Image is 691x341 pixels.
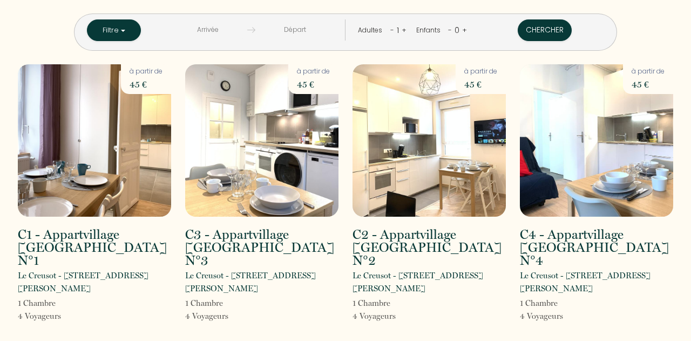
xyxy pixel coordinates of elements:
p: 4 Voyageur [185,310,228,323]
img: rental-image [520,64,673,217]
div: Adultes [358,25,386,36]
p: 45 € [632,77,665,92]
div: 1 [394,22,402,39]
p: à partir de [297,66,330,77]
img: rental-image [185,64,338,217]
p: Le Creusot - [STREET_ADDRESS][PERSON_NAME] [18,269,171,295]
p: 1 Chambre [353,297,396,310]
h2: C4 - Appartvillage [GEOGRAPHIC_DATA] N°4 [520,228,673,267]
img: guests [247,26,255,34]
h2: C3 - Appartvillage [GEOGRAPHIC_DATA] N°3 [185,228,338,267]
div: Enfants [416,25,444,36]
p: à partir de [464,66,497,77]
p: 4 Voyageur [520,310,563,323]
span: s [58,311,61,321]
span: s [560,311,563,321]
p: Le Creusot - [STREET_ADDRESS][PERSON_NAME] [353,269,506,295]
a: - [448,25,452,35]
p: 4 Voyageur [353,310,396,323]
p: 45 € [297,77,330,92]
span: s [225,311,228,321]
p: Le Creusot - [STREET_ADDRESS][PERSON_NAME] [185,269,338,295]
img: rental-image [18,64,171,217]
span: s [392,311,396,321]
a: + [462,25,467,35]
p: 4 Voyageur [18,310,61,323]
h2: C2 - Appartvillage [GEOGRAPHIC_DATA] N°2 [353,228,506,267]
img: rental-image [353,64,506,217]
p: à partir de [130,66,162,77]
p: 45 € [130,77,162,92]
p: 45 € [464,77,497,92]
p: Le Creusot - [STREET_ADDRESS][PERSON_NAME] [520,269,673,295]
p: 1 Chambre [18,297,61,310]
p: à partir de [632,66,665,77]
div: 0 [452,22,462,39]
button: Chercher [518,19,572,41]
button: Filtre [87,19,141,41]
p: 1 Chambre [185,297,228,310]
a: + [402,25,407,35]
p: 1 Chambre [520,297,563,310]
input: Départ [255,19,334,41]
a: - [390,25,394,35]
h2: C1 - Appartvillage [GEOGRAPHIC_DATA] N°1 [18,228,171,267]
input: Arrivée [168,19,247,41]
